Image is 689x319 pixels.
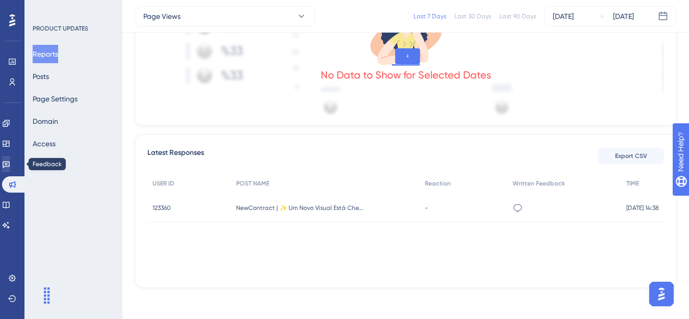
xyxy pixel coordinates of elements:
[613,10,634,22] div: [DATE]
[615,152,647,160] span: Export CSV
[499,12,536,20] div: Last 90 Days
[152,179,174,188] span: USER ID
[33,135,56,153] button: Access
[513,179,565,188] span: Written Feedback
[236,179,269,188] span: POST NAME
[414,12,446,20] div: Last 7 Days
[135,6,315,26] button: Page Views
[33,90,78,108] button: Page Settings
[454,12,491,20] div: Last 30 Days
[33,45,58,63] button: Reports
[321,68,491,82] div: No Data to Show for Selected Dates
[626,179,639,188] span: TIME
[598,148,664,164] button: Export CSV
[626,204,659,212] span: [DATE] 14:38
[24,3,64,15] span: Need Help?
[152,204,171,212] span: 123360
[425,179,451,188] span: Reaction
[33,112,58,130] button: Domain
[236,204,364,212] span: NewContract | ✨ Um Novo Visual Está Chegando! 🚀
[39,280,55,311] div: Arrastar
[425,204,428,212] span: -
[553,10,574,22] div: [DATE]
[147,147,204,165] span: Latest Responses
[646,279,677,309] iframe: UserGuiding AI Assistant Launcher
[33,67,49,86] button: Posts
[33,24,88,33] div: PRODUCT UPDATES
[143,10,181,22] span: Page Views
